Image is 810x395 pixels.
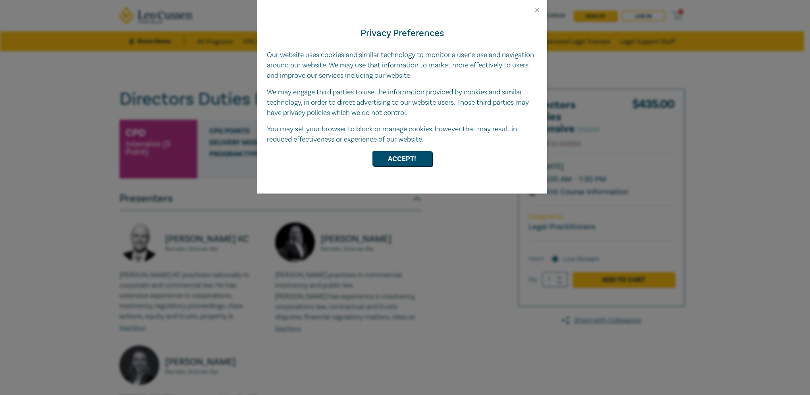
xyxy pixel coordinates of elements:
p: We may engage third parties to use the information provided by cookies and similar technology, in... [267,87,538,118]
button: Close [534,6,541,13]
p: Our website uses cookies and similar technology to monitor a user’s use and navigation around our... [267,50,538,81]
p: You may set your browser to block or manage cookies, however that may result in reduced effective... [267,124,538,145]
button: Accept! [372,151,432,166]
h4: Privacy Preferences [267,26,538,40]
